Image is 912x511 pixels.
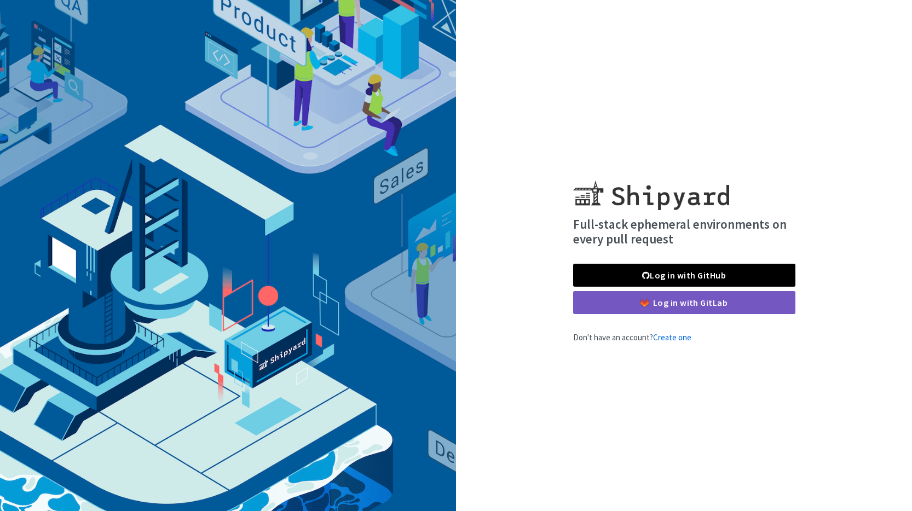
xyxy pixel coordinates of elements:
[573,332,691,342] span: Don't have an account?
[573,291,795,314] a: Log in with GitLab
[640,299,649,307] img: gitlab-color.svg
[653,332,691,342] a: Create one
[573,264,795,287] a: Log in with GitHub
[573,167,729,210] img: Shipyard logo
[573,217,795,247] h4: Full-stack ephemeral environments on every pull request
